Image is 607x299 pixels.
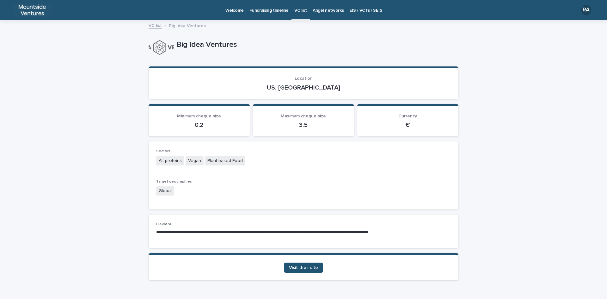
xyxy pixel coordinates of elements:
img: XmvxUhZ8Q0ah5CHExGrz [13,4,52,16]
p: Big Idea Ventures [176,40,456,49]
span: Alt-proteins [156,156,184,165]
span: Location [295,76,313,81]
span: Currency [398,114,417,118]
span: Minimum cheque size [177,114,221,118]
p: US, [GEOGRAPHIC_DATA] [156,84,451,91]
div: RA [581,5,591,15]
span: Vegan [186,156,204,165]
p: 0.2 [156,121,242,129]
p: € [365,121,451,129]
p: 3.5 [261,121,346,129]
span: Maximum cheque size [281,114,326,118]
span: Global [156,186,174,196]
span: Plant-based Food [205,156,245,165]
span: Elevator [156,222,171,226]
a: Visit their site [284,263,323,273]
p: Big Idea Ventures [169,22,206,29]
span: Visit their site [289,265,318,270]
span: Target geographies [156,180,192,184]
span: Sectors [156,149,170,153]
a: VC list [149,22,162,29]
